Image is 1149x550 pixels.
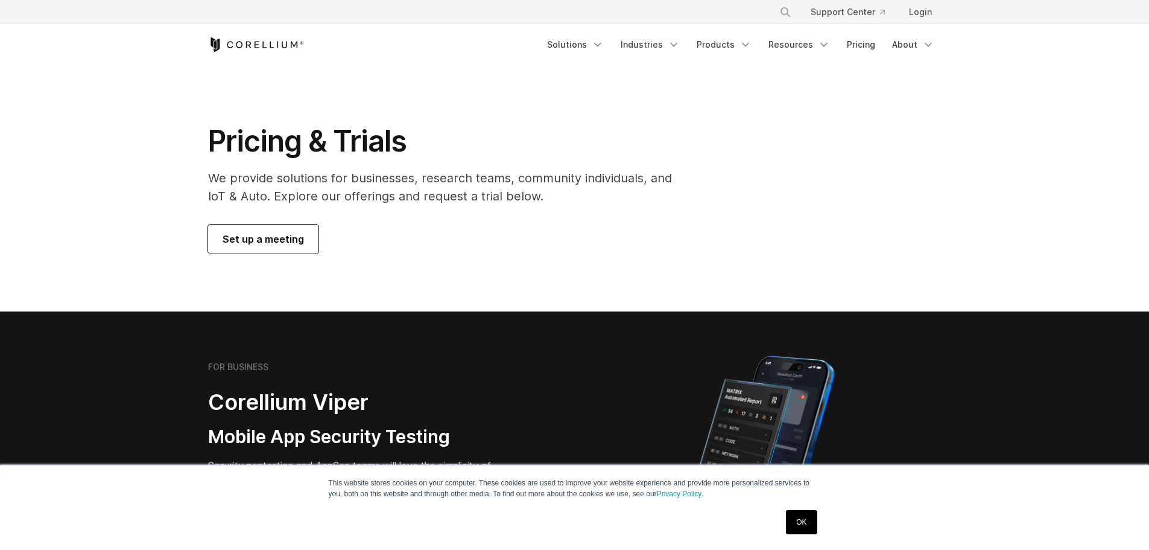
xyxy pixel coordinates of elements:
[765,1,942,23] div: Navigation Menu
[774,1,796,23] button: Search
[885,34,942,56] a: About
[208,389,517,416] h2: Corellium Viper
[786,510,817,534] a: OK
[540,34,611,56] a: Solutions
[840,34,882,56] a: Pricing
[208,123,689,159] h1: Pricing & Trials
[613,34,687,56] a: Industries
[208,426,517,449] h3: Mobile App Security Testing
[208,458,517,502] p: Security pentesting and AppSec teams will love the simplicity of automated report generation comb...
[801,1,894,23] a: Support Center
[657,490,703,498] a: Privacy Policy.
[208,362,268,373] h6: FOR BUSINESS
[208,169,689,205] p: We provide solutions for businesses, research teams, community individuals, and IoT & Auto. Explo...
[689,34,759,56] a: Products
[223,232,304,246] span: Set up a meeting
[329,478,821,499] p: This website stores cookies on your computer. These cookies are used to improve your website expe...
[761,34,837,56] a: Resources
[899,1,942,23] a: Login
[540,34,942,56] div: Navigation Menu
[208,37,304,52] a: Corellium Home
[208,225,318,254] a: Set up a meeting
